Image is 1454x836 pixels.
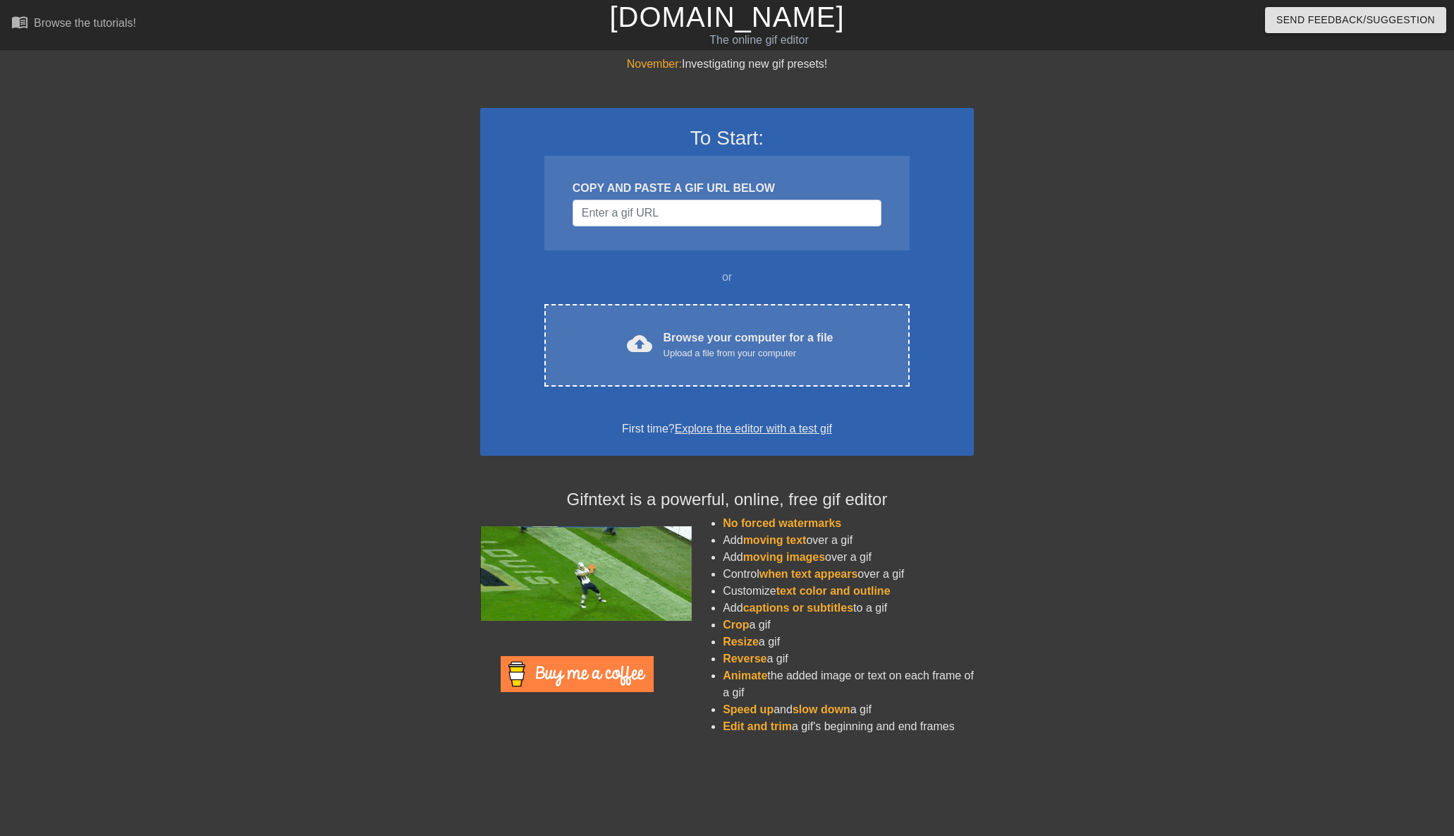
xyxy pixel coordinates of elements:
[491,32,1026,49] div: The online gif editor
[573,200,881,226] input: Username
[793,703,850,715] span: slow down
[627,58,682,70] span: November:
[664,329,833,361] div: Browse your computer for a file
[723,667,974,701] li: the added image or text on each frame of a gif
[743,602,853,614] span: captions or subtitles
[723,701,974,718] li: and a gif
[743,551,825,563] span: moving images
[723,517,841,529] span: No forced watermarks
[723,703,774,715] span: Speed up
[723,617,974,634] li: a gif
[664,346,833,361] div: Upload a file from your computer
[723,619,749,631] span: Crop
[34,17,136,29] div: Browse the tutorials!
[480,490,974,510] h4: Gifntext is a powerful, online, free gif editor
[480,526,692,621] img: football_small.gif
[723,653,766,665] span: Reverse
[723,583,974,600] li: Customize
[627,331,652,356] span: cloud_upload
[675,423,832,435] a: Explore the editor with a test gif
[776,585,891,597] span: text color and outline
[759,568,858,580] span: when text appears
[723,532,974,549] li: Add over a gif
[723,718,974,735] li: a gif's beginning and end frames
[743,534,807,546] span: moving text
[11,13,28,30] span: menu_book
[499,420,955,437] div: First time?
[11,13,136,35] a: Browse the tutorials!
[723,549,974,566] li: Add over a gif
[609,1,844,32] a: [DOMAIN_NAME]
[723,636,759,648] span: Resize
[499,126,955,150] h3: To Start:
[723,720,792,732] span: Edit and trim
[573,180,881,197] div: COPY AND PASTE A GIF URL BELOW
[723,634,974,650] li: a gif
[1276,11,1435,29] span: Send Feedback/Suggestion
[723,566,974,583] li: Control over a gif
[723,670,767,681] span: Animate
[1265,7,1446,33] button: Send Feedback/Suggestion
[723,650,974,667] li: a gif
[517,269,937,286] div: or
[480,56,974,73] div: Investigating new gif presets!
[723,600,974,617] li: Add to a gif
[501,656,654,692] img: Buy Me A Coffee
